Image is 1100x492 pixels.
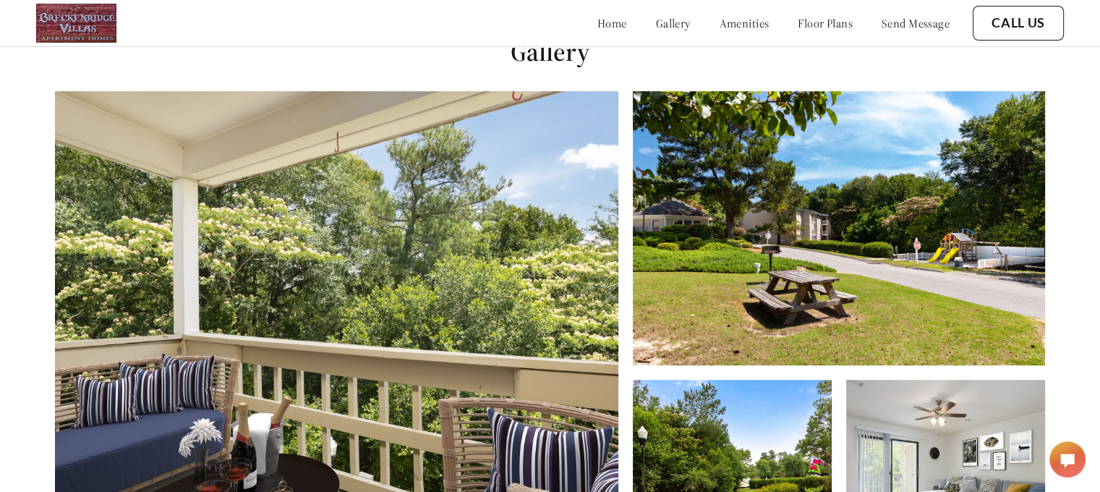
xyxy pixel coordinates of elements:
[798,16,853,30] a: floor plans
[597,16,627,30] a: home
[720,16,769,30] a: amenities
[992,15,1045,31] a: Call Us
[973,6,1064,41] button: Call Us
[656,16,691,30] a: gallery
[882,16,950,30] a: send message
[36,4,116,43] img: Company logo
[633,91,1045,365] img: Alt text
